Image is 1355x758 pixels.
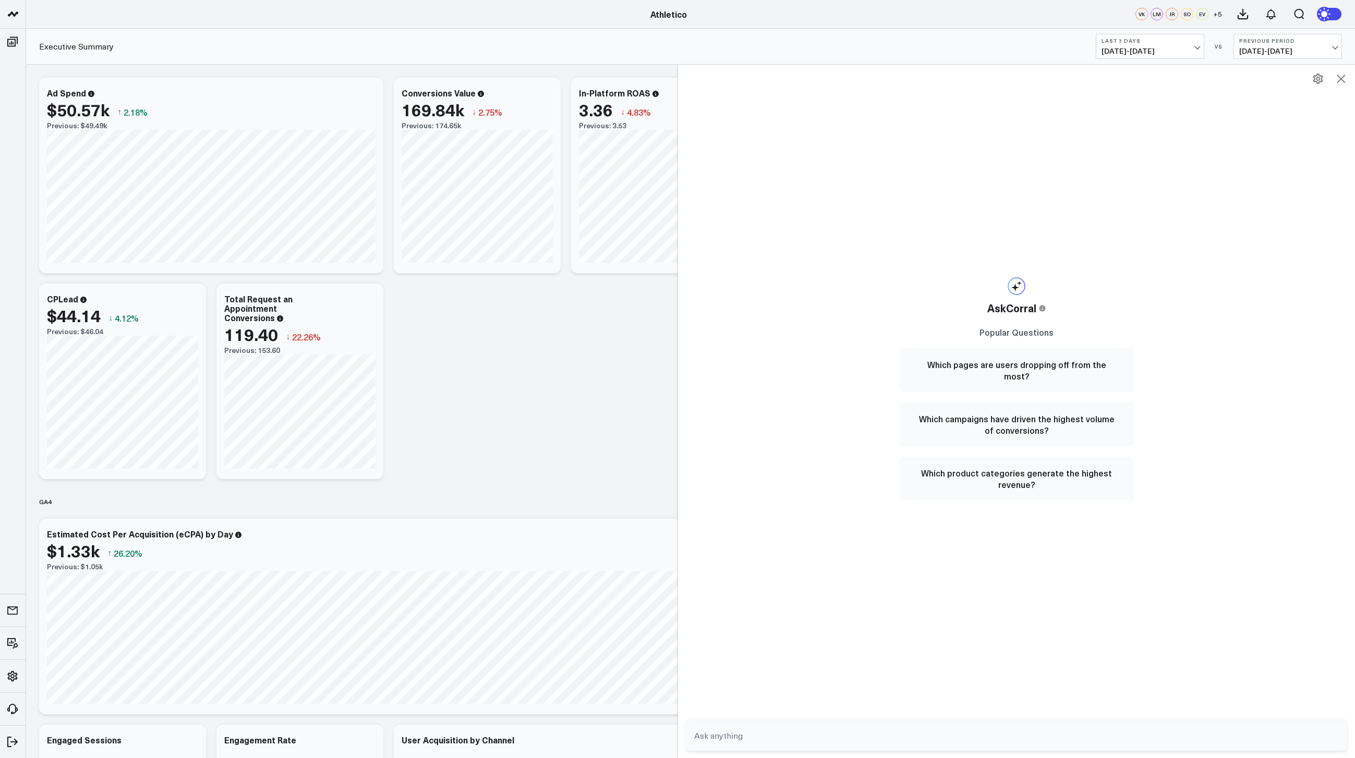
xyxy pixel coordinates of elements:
div: Estimated Cost Per Acquisition (eCPA) by Day [47,528,233,540]
span: ↓ [472,105,476,119]
button: Which pages are users dropping off from the most? [899,348,1134,392]
div: Previous: 174.65k [402,121,553,130]
div: SD [1181,8,1193,20]
div: Previous: $1.05k [47,563,730,571]
div: GA4 [39,490,52,514]
div: 169.84k [402,100,464,119]
b: Previous Period [1239,38,1336,44]
div: Conversions Value [402,87,476,99]
div: Engagement Rate [224,734,296,745]
div: Ad Spend [47,87,86,99]
div: Previous: $49.49k [47,121,376,130]
button: +5 [1211,8,1224,20]
div: Previous: 3.53 [579,121,730,130]
span: 2.18% [124,106,148,118]
input: Ask anything [692,726,1324,745]
button: Which product categories generate the highest revenue? [899,457,1134,500]
div: $44.14 [47,306,101,325]
a: Executive Summary [39,41,114,52]
div: Previous: $46.04 [47,327,198,336]
span: [DATE] - [DATE] [1102,47,1199,55]
span: ↓ [621,105,625,119]
button: Which campaigns have driven the highest volume of conversions? [899,402,1134,446]
span: 4.12% [115,312,139,324]
div: Engaged Sessions [47,734,122,745]
span: ↓ [286,330,290,344]
div: $1.33k [47,541,100,560]
span: 4.83% [627,106,651,118]
div: CPLead [47,293,78,304]
div: User Acquisition by Channel [402,734,514,745]
span: ↑ [107,546,112,560]
span: ↑ [117,105,122,119]
div: Total Request an Appointment Conversions [224,293,293,323]
b: Last 7 Days [1102,38,1199,44]
span: + 5 [1213,10,1222,18]
a: Athletico [650,8,687,20]
button: Last 7 Days[DATE]-[DATE] [1096,34,1204,59]
span: 26.20% [114,547,142,559]
div: VK [1135,8,1148,20]
div: LM [1151,8,1163,20]
span: 2.75% [478,106,502,118]
span: AskCorral [987,300,1036,316]
button: Previous Period[DATE]-[DATE] [1233,34,1342,59]
span: 22.26% [292,331,321,343]
div: JR [1166,8,1178,20]
div: 119.40 [224,325,278,344]
span: ↓ [108,311,113,325]
div: EV [1196,8,1208,20]
h3: Popular Questions [899,326,1134,338]
div: VS [1209,43,1228,50]
div: In-Platform ROAS [579,87,650,99]
div: 3.36 [579,100,613,119]
span: [DATE] - [DATE] [1239,47,1336,55]
div: Previous: 153.60 [224,346,376,354]
div: $50.57k [47,100,110,119]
